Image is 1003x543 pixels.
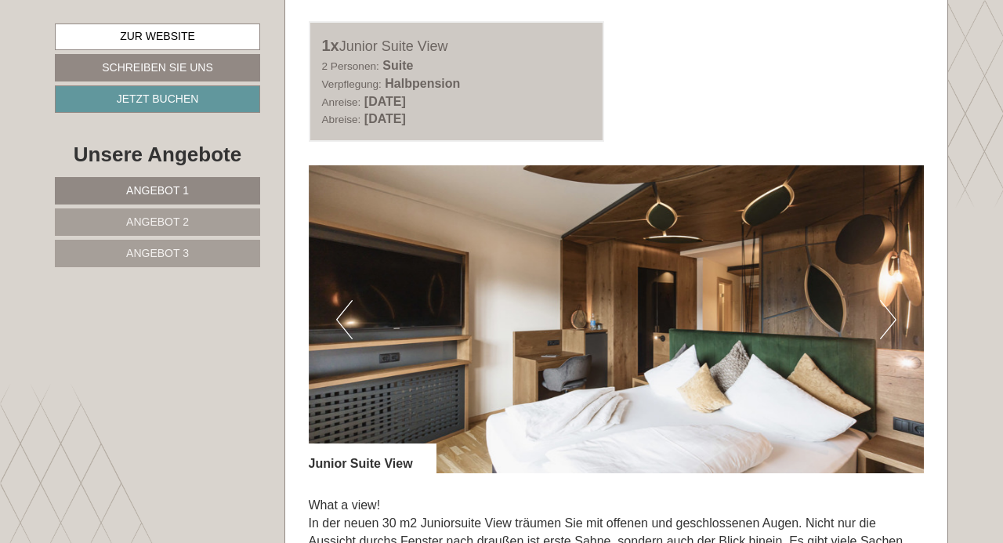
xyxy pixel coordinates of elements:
[55,85,260,113] a: Jetzt buchen
[126,215,189,228] span: Angebot 2
[336,300,353,339] button: Previous
[364,95,406,108] b: [DATE]
[364,112,406,125] b: [DATE]
[55,140,260,169] div: Unsere Angebote
[322,60,379,72] small: 2 Personen:
[385,77,460,90] b: Halbpension
[382,59,413,72] b: Suite
[322,114,361,125] small: Abreise:
[322,78,382,90] small: Verpflegung:
[880,300,896,339] button: Next
[126,184,189,197] span: Angebot 1
[322,37,339,54] b: 1x
[322,34,592,57] div: Junior Suite View
[322,96,361,108] small: Anreise:
[126,247,189,259] span: Angebot 3
[55,54,260,81] a: Schreiben Sie uns
[55,24,260,50] a: Zur Website
[309,165,925,473] img: image
[309,443,436,473] div: Junior Suite View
